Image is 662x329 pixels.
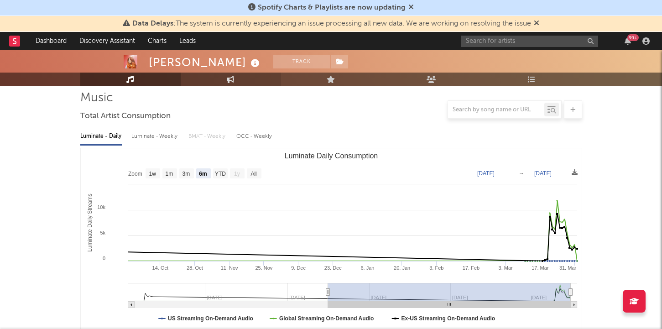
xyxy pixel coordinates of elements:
[73,32,141,50] a: Discovery Assistant
[132,20,531,27] span: : The system is currently experiencing an issue processing all new data. We are working on resolv...
[250,171,256,177] text: All
[273,55,330,68] button: Track
[128,171,142,177] text: Zoom
[625,37,631,45] button: 99+
[141,32,173,50] a: Charts
[173,32,202,50] a: Leads
[182,171,190,177] text: 3m
[462,265,479,271] text: 17. Feb
[461,36,598,47] input: Search for artists
[532,265,549,271] text: 17. Mar
[394,265,410,271] text: 20. Jan
[498,265,513,271] text: 3. Mar
[220,265,238,271] text: 11. Nov
[102,256,105,261] text: 0
[429,265,443,271] text: 3. Feb
[236,129,273,144] div: OCC - Weekly
[324,265,341,271] text: 23. Dec
[234,171,240,177] text: 1y
[360,265,374,271] text: 6. Jan
[477,170,495,177] text: [DATE]
[100,230,105,235] text: 5k
[29,32,73,50] a: Dashboard
[97,204,105,210] text: 10k
[401,315,495,322] text: Ex-US Streaming On-Demand Audio
[187,265,203,271] text: 28. Oct
[149,171,156,177] text: 1w
[80,129,122,144] div: Luminate - Daily
[255,265,272,271] text: 25. Nov
[132,20,173,27] span: Data Delays
[627,34,639,41] div: 99 +
[199,171,207,177] text: 6m
[165,171,173,177] text: 1m
[258,4,406,11] span: Spotify Charts & Playlists are now updating
[131,129,179,144] div: Luminate - Weekly
[168,315,253,322] text: US Streaming On-Demand Audio
[149,55,262,70] div: [PERSON_NAME]
[80,93,113,104] span: Music
[152,265,168,271] text: 14. Oct
[448,106,544,114] input: Search by song name or URL
[534,20,539,27] span: Dismiss
[534,170,552,177] text: [DATE]
[86,193,93,251] text: Luminate Daily Streams
[291,265,306,271] text: 9. Dec
[519,170,524,177] text: →
[279,315,374,322] text: Global Streaming On-Demand Audio
[284,152,378,160] text: Luminate Daily Consumption
[559,265,576,271] text: 31. Mar
[214,171,225,177] text: YTD
[408,4,414,11] span: Dismiss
